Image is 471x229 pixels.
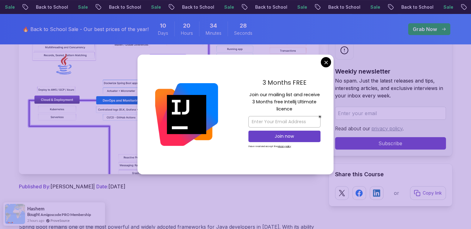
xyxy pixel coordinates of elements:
p: Back to School [381,4,423,10]
span: 34 Minutes [210,21,217,30]
p: Grab Now [413,25,437,33]
span: 20 Hours [183,21,190,30]
p: Sale [130,4,150,10]
a: ProveSource [50,218,70,223]
span: Days [158,30,168,36]
span: Bought [27,212,40,217]
span: Hours [181,30,193,36]
p: Back to School [161,4,203,10]
img: provesource social proof notification image [5,204,25,224]
p: Sale [350,4,369,10]
p: Back to School [234,4,277,10]
span: 2 hours ago [27,218,44,223]
a: privacy policy [372,125,403,132]
p: Back to School [15,4,57,10]
input: Enter your email [335,107,446,120]
p: Sale [277,4,296,10]
h2: Introduction [19,203,319,213]
span: Seconds [234,30,252,36]
p: Copy link [423,190,442,196]
span: 28 Seconds [240,21,247,30]
p: or [394,189,399,197]
span: Minutes [206,30,221,36]
span: Hashem [27,206,45,211]
span: 10 Days [160,21,166,30]
p: 🔥 Back to School Sale - Our best prices of the year! [23,25,149,33]
h2: Weekly newsletter [335,67,446,76]
p: Back to School [307,4,350,10]
span: Date: [96,183,108,190]
p: [PERSON_NAME] | [DATE] [19,183,319,190]
button: Subscribe [335,137,446,150]
p: No spam. Just the latest releases and tips, interesting articles, and exclusive interviews in you... [335,77,446,99]
p: Read about our . [335,125,446,132]
p: Back to School [88,4,130,10]
a: Amigoscode PRO Membership [41,212,91,217]
span: Published By: [19,183,50,190]
p: Sale [203,4,223,10]
img: Spring Boot Roadmap 2025: The Complete Guide for Backend Developers thumbnail [19,34,319,174]
p: Sale [423,4,443,10]
h2: Share this Course [335,170,446,179]
p: Sale [57,4,77,10]
button: Copy link [410,186,446,200]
